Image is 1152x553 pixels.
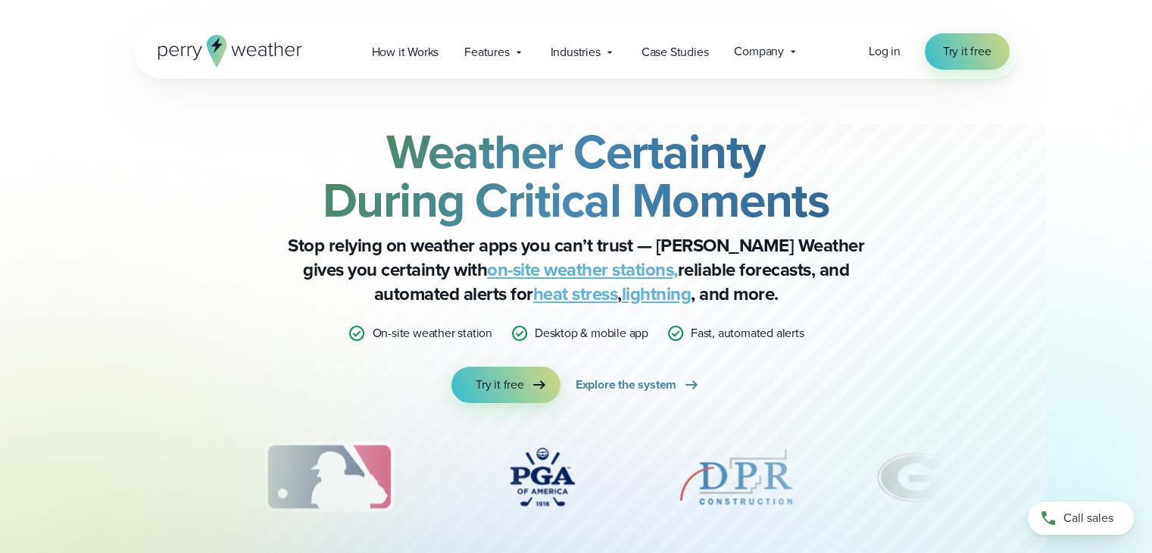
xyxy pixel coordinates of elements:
[210,439,943,523] div: slideshow
[323,116,830,236] strong: Weather Certainty During Critical Moments
[576,376,676,394] span: Explore the system
[869,439,963,515] img: University-of-Georgia.svg
[943,42,991,61] span: Try it free
[551,43,601,61] span: Industries
[629,36,722,67] a: Case Studies
[482,439,603,515] div: 4 of 12
[869,439,963,515] div: 6 of 12
[249,439,409,515] div: 3 of 12
[576,367,701,403] a: Explore the system
[372,324,492,342] p: On-site weather station
[622,280,692,308] a: lightning
[482,439,603,515] img: PGA.svg
[464,43,509,61] span: Features
[869,42,901,60] span: Log in
[451,367,560,403] a: Try it free
[533,280,618,308] a: heat stress
[476,376,524,394] span: Try it free
[372,43,439,61] span: How it Works
[691,324,804,342] p: Fast, automated alerts
[535,324,648,342] p: Desktop & mobile app
[869,42,901,61] a: Log in
[1063,509,1113,527] span: Call sales
[273,233,879,306] p: Stop relying on weather apps you can’t trust — [PERSON_NAME] Weather gives you certainty with rel...
[487,256,678,283] a: on-site weather stations,
[676,439,797,515] div: 5 of 12
[359,36,452,67] a: How it Works
[925,33,1010,70] a: Try it free
[1028,501,1134,535] a: Call sales
[676,439,797,515] img: DPR-Construction.svg
[249,439,409,515] img: MLB.svg
[734,42,784,61] span: Company
[642,43,709,61] span: Case Studies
